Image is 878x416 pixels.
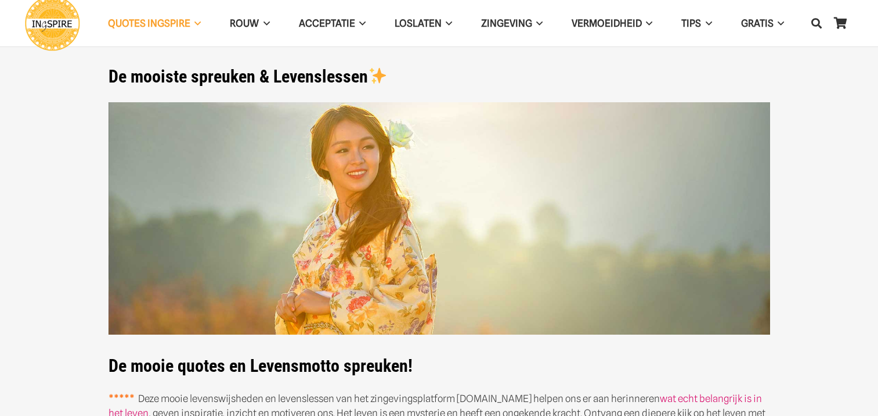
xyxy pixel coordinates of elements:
[259,9,269,38] span: ROUW Menu
[701,9,711,38] span: TIPS Menu
[190,9,201,38] span: QUOTES INGSPIRE Menu
[284,9,380,38] a: AcceptatieAcceptatie Menu
[467,9,557,38] a: ZingevingZingeving Menu
[369,67,386,84] img: ✨
[481,17,532,29] span: Zingeving
[215,9,284,38] a: ROUWROUW Menu
[805,9,828,38] a: Zoeken
[109,66,770,87] h1: De mooiste spreuken & Levenslessen
[681,17,701,29] span: TIPS
[108,17,190,29] span: QUOTES INGSPIRE
[532,9,543,38] span: Zingeving Menu
[774,9,784,38] span: GRATIS Menu
[572,17,642,29] span: VERMOEIDHEID
[395,17,442,29] span: Loslaten
[355,9,366,38] span: Acceptatie Menu
[667,9,726,38] a: TIPSTIPS Menu
[109,102,770,335] img: De mooiste wijsheden, spreuken en citaten over het Leven van Inge Ingspire.nl
[230,17,259,29] span: ROUW
[380,9,467,38] a: LoslatenLoslaten Menu
[442,9,452,38] span: Loslaten Menu
[557,9,667,38] a: VERMOEIDHEIDVERMOEIDHEID Menu
[741,17,774,29] span: GRATIS
[109,356,413,376] strong: De mooie quotes en Levensmotto spreuken!
[642,9,652,38] span: VERMOEIDHEID Menu
[93,9,215,38] a: QUOTES INGSPIREQUOTES INGSPIRE Menu
[727,9,798,38] a: GRATISGRATIS Menu
[299,17,355,29] span: Acceptatie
